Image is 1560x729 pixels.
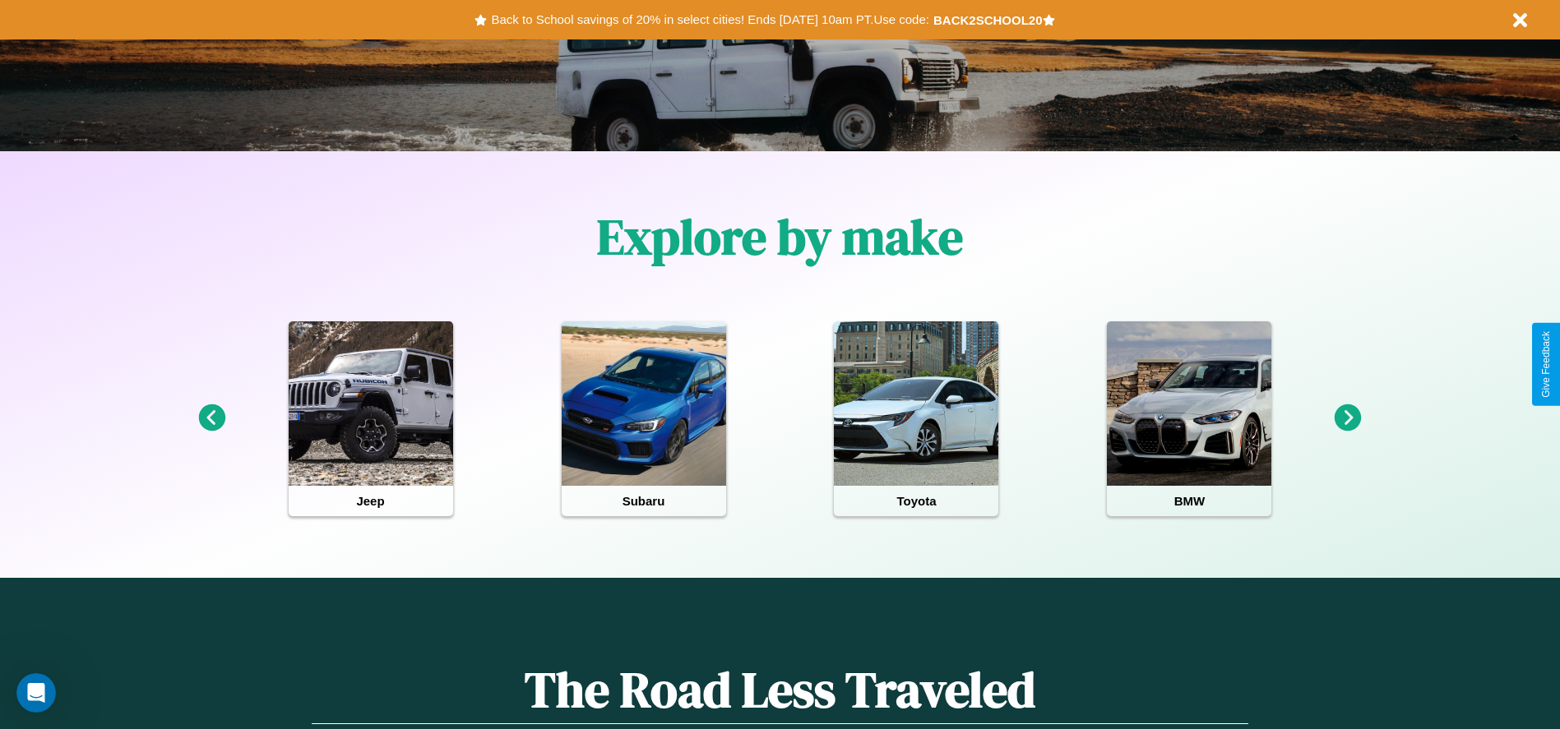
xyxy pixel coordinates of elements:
h4: Toyota [834,486,998,516]
div: Give Feedback [1540,331,1552,398]
iframe: Intercom live chat [16,673,56,713]
button: Back to School savings of 20% in select cities! Ends [DATE] 10am PT.Use code: [487,8,933,31]
h4: BMW [1107,486,1271,516]
b: BACK2SCHOOL20 [933,13,1043,27]
h1: Explore by make [597,203,963,270]
h4: Jeep [289,486,453,516]
h1: The Road Less Traveled [312,656,1248,724]
h4: Subaru [562,486,726,516]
